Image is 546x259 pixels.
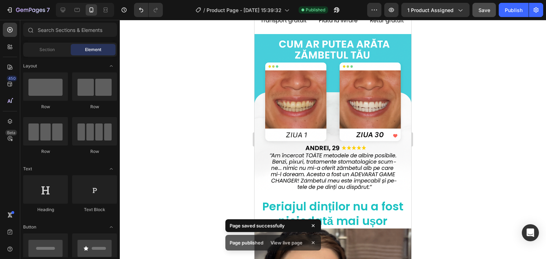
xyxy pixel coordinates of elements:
[72,104,117,110] div: Row
[23,224,36,230] span: Button
[23,104,68,110] div: Row
[499,3,529,17] button: Publish
[306,7,325,13] span: Published
[230,239,263,246] p: Page published
[39,46,55,53] span: Section
[106,163,117,175] span: Toggle open
[47,6,50,14] p: 7
[72,148,117,155] div: Row
[207,6,282,14] span: Product Page - [DATE] 15:39:32
[230,222,285,229] p: Page saved successfully
[23,148,68,155] div: Row
[85,46,101,53] span: Element
[23,63,37,69] span: Layout
[522,224,539,241] div: Open Intercom Messenger
[472,3,496,17] button: Save
[106,60,117,72] span: Toggle open
[255,20,411,259] iframe: Design area
[478,7,490,13] span: Save
[266,238,307,248] div: View live page
[407,6,454,14] span: 1 product assigned
[7,76,17,81] div: 450
[134,3,163,17] div: Undo/Redo
[23,206,68,213] div: Heading
[23,166,32,172] span: Text
[505,6,523,14] div: Publish
[23,23,117,37] input: Search Sections & Elements
[401,3,470,17] button: 1 product assigned
[106,221,117,233] span: Toggle open
[5,130,17,136] div: Beta
[3,3,53,17] button: 7
[72,206,117,213] div: Text Block
[203,6,205,14] span: /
